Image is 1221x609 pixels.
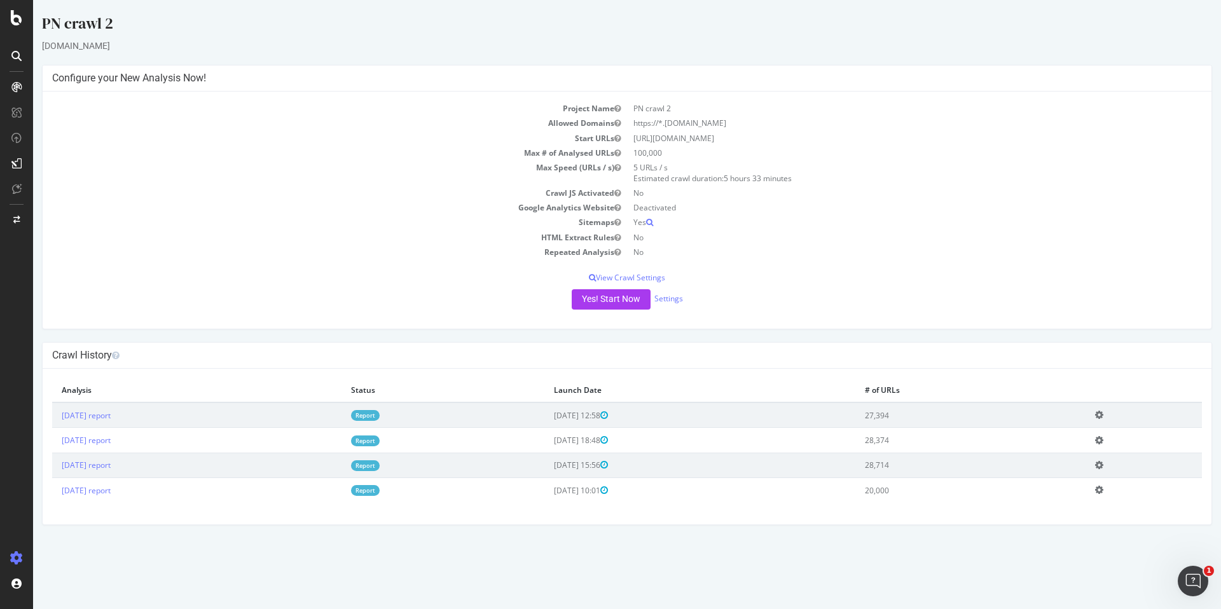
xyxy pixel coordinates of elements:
td: 28,714 [822,453,1052,477]
td: Crawl JS Activated [19,186,594,200]
div: PN crawl 2 [9,13,1179,39]
td: 5 URLs / s Estimated crawl duration: [594,160,1169,186]
td: Project Name [19,101,594,116]
td: Repeated Analysis [19,245,594,259]
th: Analysis [19,378,308,402]
a: [DATE] report [29,460,78,470]
td: Google Analytics Website [19,200,594,215]
a: Report [318,460,347,471]
iframe: Intercom live chat [1178,566,1208,596]
a: Settings [621,293,650,304]
a: Report [318,410,347,421]
td: Yes [594,215,1169,229]
td: [URL][DOMAIN_NAME] [594,131,1169,146]
a: Report [318,485,347,496]
td: HTML Extract Rules [19,230,594,245]
h4: Crawl History [19,349,1169,362]
p: View Crawl Settings [19,272,1169,283]
td: Max Speed (URLs / s) [19,160,594,186]
td: 20,000 [822,478,1052,503]
th: # of URLs [822,378,1052,402]
span: [DATE] 10:01 [521,485,575,496]
a: [DATE] report [29,485,78,496]
span: [DATE] 15:56 [521,460,575,470]
td: Start URLs [19,131,594,146]
a: [DATE] report [29,410,78,421]
td: 100,000 [594,146,1169,160]
td: 27,394 [822,402,1052,428]
td: Sitemaps [19,215,594,229]
td: 28,374 [822,428,1052,453]
th: Status [308,378,511,402]
div: [DOMAIN_NAME] [9,39,1179,52]
td: No [594,230,1169,245]
td: https://*.[DOMAIN_NAME] [594,116,1169,130]
td: No [594,186,1169,200]
td: Max # of Analysed URLs [19,146,594,160]
span: 1 [1204,566,1214,576]
td: Deactivated [594,200,1169,215]
td: No [594,245,1169,259]
span: [DATE] 18:48 [521,435,575,446]
a: Report [318,435,347,446]
th: Launch Date [511,378,822,402]
h4: Configure your New Analysis Now! [19,72,1169,85]
a: [DATE] report [29,435,78,446]
button: Yes! Start Now [539,289,617,310]
span: 5 hours 33 minutes [691,173,759,184]
span: [DATE] 12:58 [521,410,575,421]
td: PN crawl 2 [594,101,1169,116]
td: Allowed Domains [19,116,594,130]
